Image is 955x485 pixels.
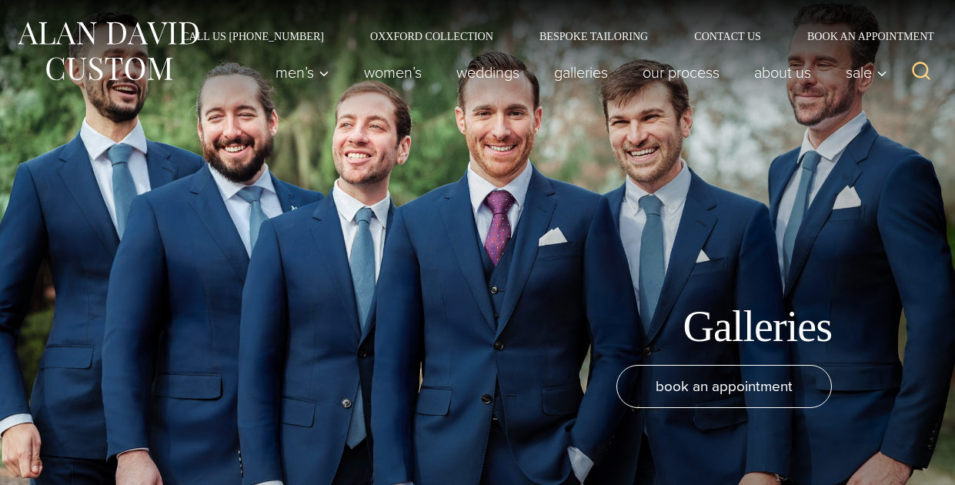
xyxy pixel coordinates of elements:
[347,31,516,42] a: Oxxford Collection
[626,57,737,88] a: Our Process
[784,31,940,42] a: Book an Appointment
[683,301,833,353] h1: Galleries
[259,57,896,88] nav: Primary Navigation
[159,31,940,42] nav: Secondary Navigation
[846,65,887,80] span: Sale
[347,57,439,88] a: Women’s
[537,57,626,88] a: Galleries
[903,54,940,91] button: View Search Form
[275,65,329,80] span: Men’s
[671,31,784,42] a: Contact Us
[15,17,200,85] img: Alan David Custom
[737,57,829,88] a: About Us
[159,31,347,42] a: Call Us [PHONE_NUMBER]
[516,31,671,42] a: Bespoke Tailoring
[439,57,537,88] a: weddings
[656,375,793,397] span: book an appointment
[616,365,832,408] a: book an appointment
